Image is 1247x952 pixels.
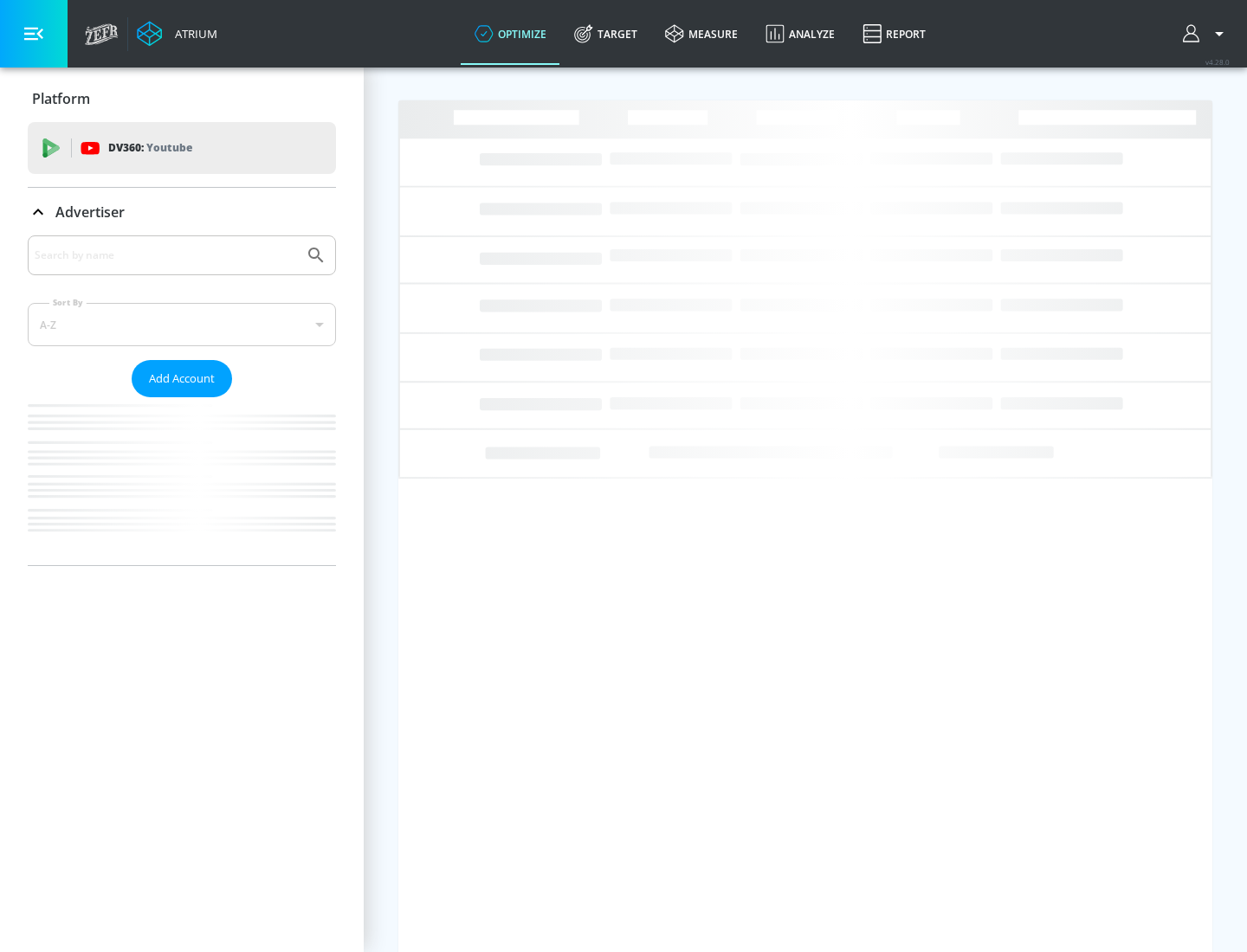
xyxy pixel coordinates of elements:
div: Platform [28,74,336,123]
nav: list of Advertiser [28,397,336,565]
p: Platform [32,89,90,108]
a: optimize [461,3,560,65]
p: Advertiser [55,203,125,222]
div: Advertiser [28,188,336,236]
span: Add Account [149,369,215,389]
a: Target [560,3,651,65]
a: Report [849,3,940,65]
span: v 4.28.0 [1205,57,1230,67]
p: DV360: [108,138,192,158]
div: Advertiser [28,235,336,565]
div: DV360: Youtube [28,122,336,174]
label: Sort By [49,297,87,308]
input: Search by name [35,244,297,267]
div: A-Z [28,303,336,346]
button: Add Account [132,360,232,397]
a: Analyze [752,3,849,65]
p: Youtube [146,138,192,157]
div: Atrium [168,26,217,42]
a: Atrium [137,21,217,47]
a: measure [651,3,752,65]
